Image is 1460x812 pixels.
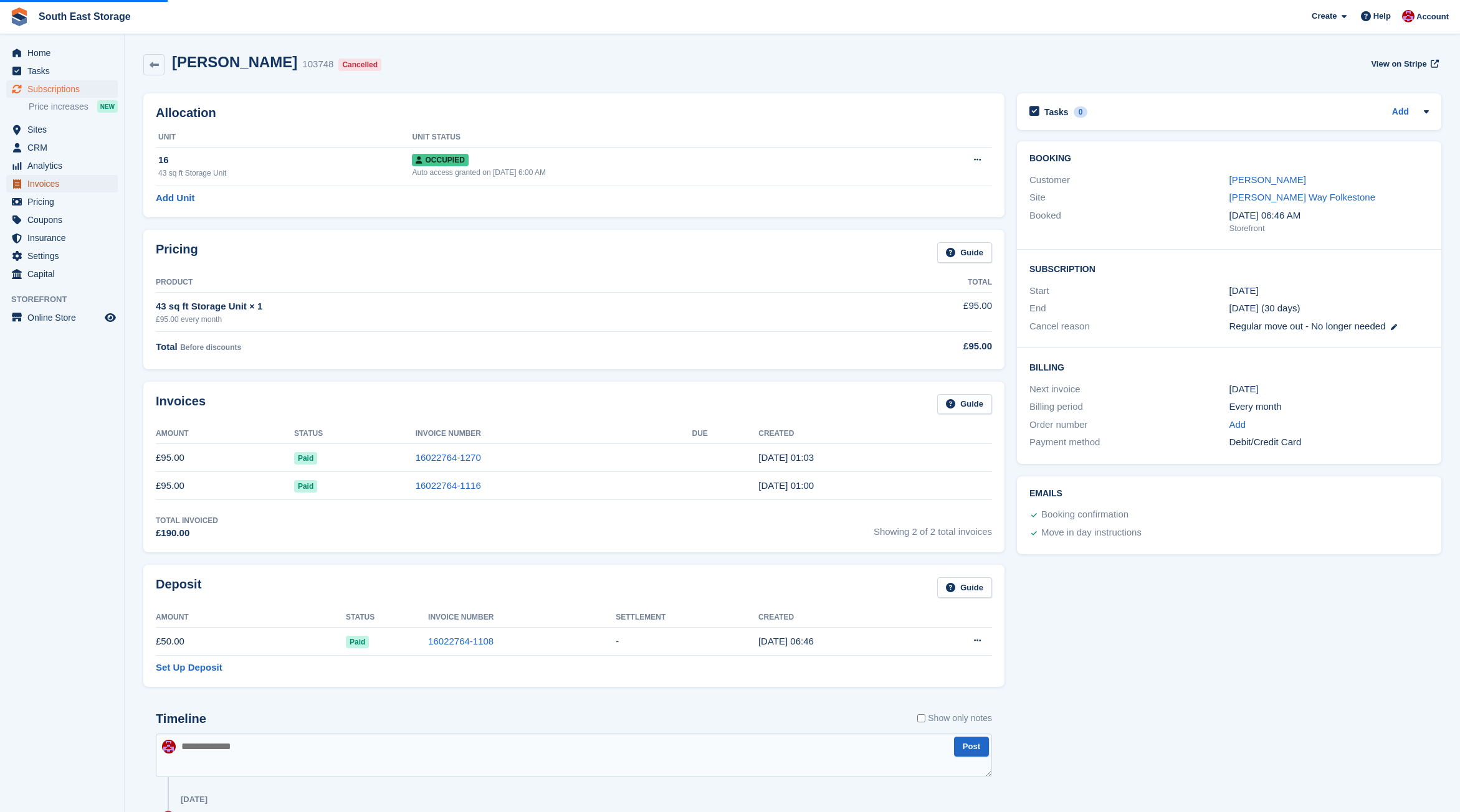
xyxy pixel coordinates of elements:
span: Paid [346,636,369,648]
h2: Invoices [156,394,206,415]
div: Cancelled [338,59,381,71]
h2: [PERSON_NAME] [172,54,297,70]
th: Status [346,608,428,628]
td: £95.00 [156,444,294,472]
time: 2025-08-29 00:00:00 UTC [1229,284,1259,298]
th: Status [294,424,416,444]
th: Settlement [616,608,758,628]
time: 2025-08-29 00:00:29 UTC [758,480,814,491]
th: Invoice Number [416,424,692,444]
a: Add [1392,105,1409,120]
div: End [1029,301,1229,316]
a: [PERSON_NAME] Way Folkestone [1229,192,1376,202]
a: Add [1229,418,1246,432]
img: Roger Norris [1402,10,1415,22]
span: Online Store [27,309,102,326]
span: Total [156,341,178,352]
span: Home [27,44,102,62]
h2: Subscription [1029,262,1429,275]
span: CRM [27,139,102,156]
label: Show only notes [917,712,992,725]
th: Created [758,608,917,628]
th: Unit Status [412,128,897,148]
div: NEW [97,100,118,113]
div: Order number [1029,418,1229,432]
a: Guide [937,577,992,598]
span: Regular move out - No longer needed [1229,321,1386,331]
span: Pricing [27,193,102,210]
div: Booked [1029,209,1229,235]
div: Storefront [1229,222,1429,235]
a: menu [6,229,118,247]
span: Paid [294,480,317,493]
a: menu [6,175,118,192]
button: Post [954,737,989,757]
div: Auto access granted on [DATE] 6:00 AM [412,167,897,178]
span: Invoices [27,175,102,192]
div: Billing period [1029,400,1229,414]
img: Roger Norris [162,740,176,753]
div: Next invoice [1029,382,1229,397]
span: Paid [294,452,317,465]
div: £190.00 [156,526,218,541]
div: Total Invoiced [156,515,218,526]
div: Customer [1029,173,1229,187]
time: 2025-08-27 05:46:10 UTC [758,636,814,646]
td: £95.00 [815,292,992,331]
a: menu [6,265,118,283]
h2: Billing [1029,361,1429,373]
td: £95.00 [156,472,294,500]
a: 16022764-1270 [416,452,481,463]
span: Occupied [412,154,468,166]
a: Guide [937,394,992,415]
span: Create [1312,10,1337,22]
span: Help [1373,10,1391,22]
th: Product [156,273,815,293]
span: Price increases [29,101,88,113]
img: stora-icon-8386f47178a22dfd0bd8f6a31ec36ba5ce8667c1dd55bd0f319d3a0aa187defe.svg [10,7,29,26]
a: View on Stripe [1366,54,1441,74]
div: Every month [1229,400,1429,414]
span: View on Stripe [1371,58,1426,70]
div: £95.00 [815,339,992,354]
span: Before discounts [180,343,241,352]
a: 16022764-1116 [416,480,481,491]
th: Unit [156,128,412,148]
div: Move in day instructions [1041,526,1142,541]
td: £50.00 [156,628,346,656]
div: [DATE] 06:46 AM [1229,209,1429,223]
div: 103748 [302,57,333,72]
th: Created [758,424,992,444]
span: [DATE] (30 days) [1229,303,1300,313]
span: Capital [27,265,102,283]
a: menu [6,309,118,326]
div: 43 sq ft Storage Unit [158,168,412,179]
a: menu [6,44,118,62]
span: Showing 2 of 2 total invoices [874,515,992,541]
div: [DATE] [181,795,208,805]
div: Booking confirmation [1041,507,1128,522]
a: menu [6,121,118,138]
div: Start [1029,284,1229,298]
a: [PERSON_NAME] [1229,174,1306,185]
span: Coupons [27,211,102,229]
div: [DATE] [1229,382,1429,397]
span: Insurance [27,229,102,247]
h2: Tasks [1044,106,1069,118]
h2: Deposit [156,577,201,598]
a: Add Unit [156,191,194,205]
th: Amount [156,424,294,444]
div: Site [1029,191,1229,205]
h2: Booking [1029,154,1429,164]
a: Preview store [103,310,118,325]
h2: Timeline [156,712,206,726]
div: Debit/Credit Card [1229,435,1429,450]
a: South East Storage [34,6,136,27]
span: Sites [27,121,102,138]
div: 43 sq ft Storage Unit × 1 [156,300,815,314]
span: Tasks [27,62,102,80]
a: menu [6,157,118,174]
a: menu [6,247,118,265]
input: Show only notes [917,712,925,725]
a: 16022764-1108 [428,636,494,646]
